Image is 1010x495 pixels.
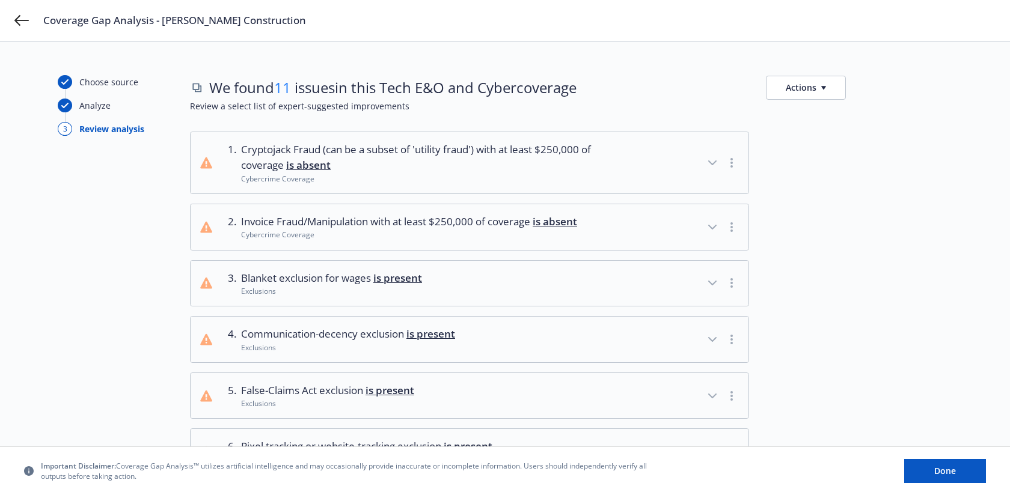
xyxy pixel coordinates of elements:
[222,142,236,184] div: 1 .
[241,326,455,342] span: Communication-decency exclusion
[444,439,492,453] span: is present
[43,13,306,28] span: Coverage Gap Analysis - [PERSON_NAME] Construction
[191,204,748,250] button: 2.Invoice Fraud/Manipulation with at least $250,000 of coverage is absentCybercrime Coverage
[904,459,986,483] button: Done
[222,383,236,409] div: 5 .
[79,99,111,112] div: Analyze
[241,142,604,174] span: Cryptojack Fraud (can be a subset of 'utility fraud') with at least $250,000 of coverage
[934,465,956,476] span: Done
[191,317,748,362] button: 4.Communication-decency exclusion is presentExclusions
[373,271,422,285] span: is present
[58,122,72,136] div: 3
[766,76,846,100] button: Actions
[41,461,654,481] span: Coverage Gap Analysis™ utilizes artificial intelligence and may occasionally provide inaccurate o...
[209,77,577,98] span: We found issues in this Tech E&O and Cyber coverage
[533,214,577,228] span: is absent
[366,383,414,397] span: is present
[241,383,414,398] span: False-Claims Act exclusion
[241,270,422,286] span: Blanket exclusion for wages
[191,132,748,193] button: 1.Cryptojack Fraud (can be a subset of 'utility fraud') with at least $250,000 of coverage is abs...
[241,286,422,296] div: Exclusions
[286,158,331,172] span: is absent
[222,326,236,353] div: 4 .
[190,100,952,112] span: Review a select list of expert-suggested improvements
[241,398,414,408] div: Exclusions
[241,174,604,184] div: Cybercrime Coverage
[79,76,138,88] div: Choose source
[274,77,291,97] span: 11
[406,327,455,341] span: is present
[191,429,748,475] button: 6.Pixel tracking or website-tracking exclusion is presentExclusions
[191,373,748,419] button: 5.False-Claims Act exclusion is presentExclusions
[222,439,236,465] div: 6 .
[191,261,748,306] button: 3.Blanket exclusion for wages is presentExclusions
[766,75,846,100] button: Actions
[41,461,116,471] span: Important Disclaimer:
[222,214,236,240] div: 2 .
[241,342,455,353] div: Exclusions
[241,214,577,229] span: Invoice Fraud/Manipulation with at least $250,000 of coverage
[79,123,144,135] div: Review analysis
[241,229,577,240] div: Cybercrime Coverage
[241,439,492,454] span: Pixel tracking or website-tracking exclusion
[222,270,236,297] div: 3 .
